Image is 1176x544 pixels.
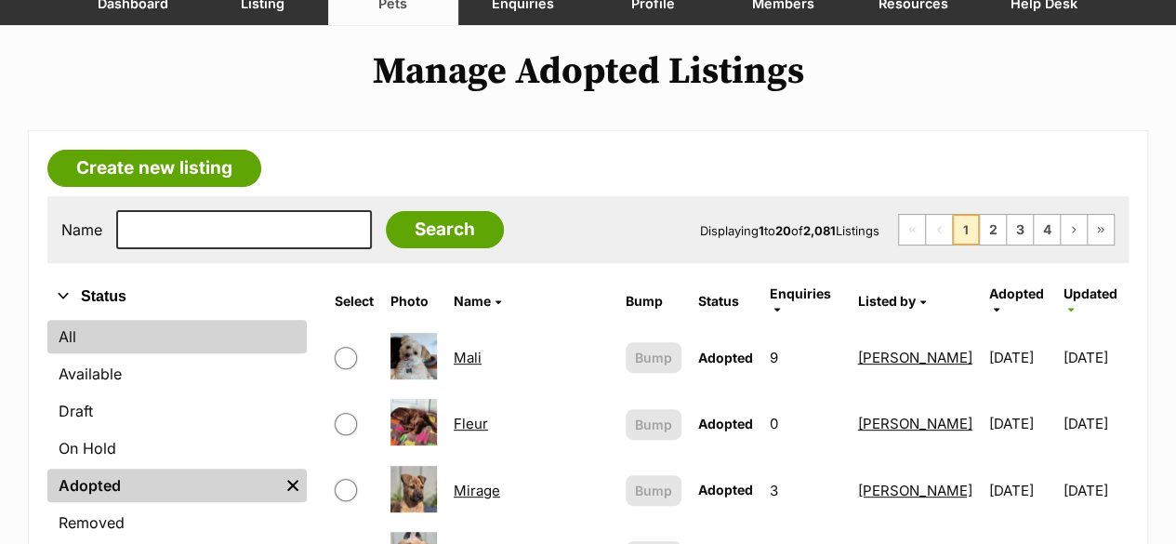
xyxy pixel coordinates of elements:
nav: Pagination [898,214,1115,245]
a: Page 2 [980,215,1006,245]
td: [DATE] [1063,458,1127,523]
a: Draft [47,394,307,428]
td: [DATE] [982,391,1062,456]
button: Bump [626,409,681,440]
span: Updated [1063,285,1117,301]
td: 9 [762,325,849,390]
a: Listed by [858,293,926,309]
a: All [47,320,307,353]
a: Available [47,357,307,391]
a: On Hold [47,431,307,465]
td: [DATE] [1063,325,1127,390]
td: 0 [762,391,849,456]
span: Adopted [989,285,1044,301]
span: Previous page [926,215,952,245]
span: Bump [635,481,672,500]
th: Select [327,279,381,324]
span: Adopted [698,482,753,498]
a: Next page [1061,215,1087,245]
label: Name [61,221,102,238]
a: Page 3 [1007,215,1033,245]
a: Removed [47,506,307,539]
td: [DATE] [982,458,1062,523]
a: Adopted [989,285,1044,316]
strong: 20 [775,223,791,238]
span: Bump [635,415,672,434]
strong: 1 [759,223,764,238]
button: Status [47,285,307,309]
a: Updated [1063,285,1117,316]
button: Bump [626,342,681,373]
span: Listed by [858,293,916,309]
span: Adopted [698,350,753,365]
a: Create new listing [47,150,261,187]
a: [PERSON_NAME] [858,349,972,366]
td: 3 [762,458,849,523]
strong: 2,081 [803,223,836,238]
a: Last page [1088,215,1114,245]
span: Name [454,293,491,309]
a: Adopted [47,469,279,502]
a: Fleur [454,415,488,432]
td: [DATE] [982,325,1062,390]
span: Adopted [698,416,753,431]
input: Search [386,211,504,248]
span: First page [899,215,925,245]
a: Name [454,293,501,309]
span: Displaying to of Listings [700,223,879,238]
td: [DATE] [1063,391,1127,456]
th: Bump [618,279,689,324]
a: Enquiries [770,285,831,316]
th: Status [691,279,760,324]
th: Photo [383,279,444,324]
a: Mali [454,349,482,366]
a: Page 4 [1034,215,1060,245]
a: [PERSON_NAME] [858,415,972,432]
a: Remove filter [279,469,307,502]
a: [PERSON_NAME] [858,482,972,499]
a: Mirage [454,482,500,499]
span: translation missing: en.admin.listings.index.attributes.enquiries [770,285,831,301]
button: Bump [626,475,681,506]
span: Bump [635,348,672,367]
span: Page 1 [953,215,979,245]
